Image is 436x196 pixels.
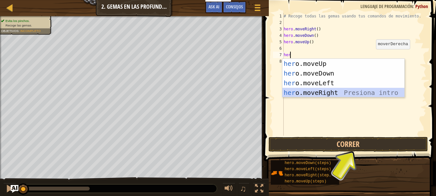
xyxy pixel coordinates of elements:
button: Mostrar menú del juego [249,1,266,16]
span: Ask AI [208,4,219,10]
span: : [413,3,415,9]
button: Correr [269,137,428,152]
button: Ajustar volúmen [222,183,235,196]
li: Evita los pinchos. [1,19,48,24]
div: 1 [273,13,284,19]
button: Ask AI [11,185,18,193]
span: Incompleto [20,29,41,33]
span: hero.moveRight(steps) [285,173,333,178]
div: 5 [273,39,284,45]
span: Evita los pinchos. [5,19,30,23]
button: Alterna pantalla completa. [253,183,266,196]
span: Consejos [226,4,243,10]
span: Recoge las gemas. [5,24,32,27]
span: Objetivos [1,29,18,33]
button: Ask AI [205,1,223,13]
span: Python [415,3,428,9]
span: hero.moveLeft(steps) [285,167,331,171]
button: ♫ [238,183,249,196]
code: moverDerecha [378,42,408,46]
span: Lenguaje de programación [360,3,413,9]
span: hero.moveUp(steps) [285,179,327,184]
button: Ctrl + P: Pause [3,183,16,196]
div: 4 [273,32,284,39]
span: hero.moveDown(steps) [285,161,331,165]
span: : [18,29,20,33]
span: ♫ [240,184,246,193]
div: 6 [273,45,284,52]
div: 8 [273,58,284,65]
div: 2 [273,19,284,26]
div: 3 [273,26,284,32]
div: 7 [273,52,284,58]
img: portrait.png [271,167,283,179]
li: Recoge las gemas. [1,23,48,28]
